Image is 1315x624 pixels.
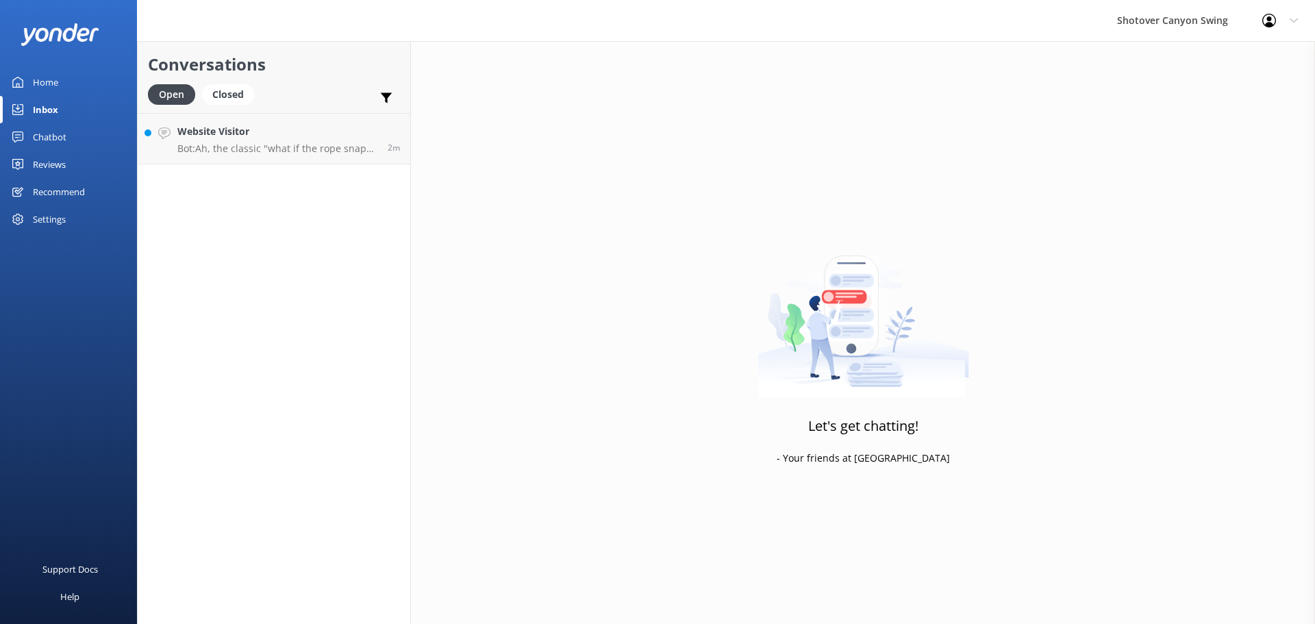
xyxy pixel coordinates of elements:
img: yonder-white-logo.png [21,23,99,46]
a: Closed [202,86,261,101]
span: Sep 08 2025 01:04pm (UTC +12:00) Pacific/Auckland [388,142,400,153]
p: Bot: Ah, the classic "what if the rope snaps" fear! Rest assured, our ropes are as sturdy as a [P... [177,142,377,155]
a: Website VisitorBot:Ah, the classic "what if the rope snaps" fear! Rest assured, our ropes are as ... [138,113,410,164]
div: Help [60,583,79,610]
div: Open [148,84,195,105]
img: artwork of a man stealing a conversation from at giant smartphone [757,227,969,398]
div: Inbox [33,96,58,123]
div: Home [33,68,58,96]
div: Closed [202,84,254,105]
div: Reviews [33,151,66,178]
h3: Let's get chatting! [808,415,918,437]
div: Settings [33,205,66,233]
a: Open [148,86,202,101]
h4: Website Visitor [177,124,377,139]
p: - Your friends at [GEOGRAPHIC_DATA] [777,451,950,466]
div: Recommend [33,178,85,205]
h2: Conversations [148,51,400,77]
div: Chatbot [33,123,66,151]
div: Support Docs [42,556,98,583]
